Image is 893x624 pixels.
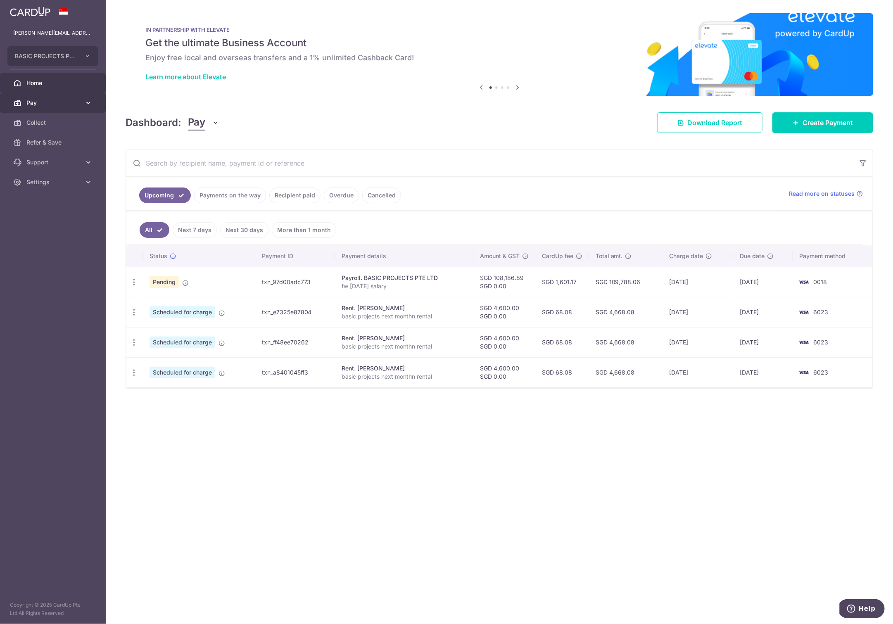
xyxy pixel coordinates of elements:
span: Create Payment [803,118,853,128]
a: Read more on statuses [789,190,863,198]
h5: Get the ultimate Business Account [145,36,853,50]
img: Renovation banner [126,13,873,96]
span: Help [19,6,36,13]
td: [DATE] [663,357,734,387]
span: Settings [26,178,81,186]
span: Download Report [687,118,742,128]
span: Scheduled for charge [150,367,215,378]
img: Bank Card [796,368,812,377]
td: SGD 4,668.08 [589,357,663,387]
td: SGD 4,600.00 SGD 0.00 [473,297,535,327]
img: Bank Card [796,307,812,317]
img: Bank Card [796,337,812,347]
td: txn_97d00adc773 [255,267,335,297]
td: [DATE] [734,357,793,387]
td: SGD 4,668.08 [589,327,663,357]
span: BASIC PROJECTS PTE LTD [15,52,76,60]
p: basic projects next monthn rental [342,342,467,351]
td: SGD 4,600.00 SGD 0.00 [473,327,535,357]
span: Scheduled for charge [150,306,215,318]
span: Total amt. [596,252,623,260]
img: CardUp [10,7,50,17]
a: Create Payment [772,112,873,133]
span: 0018 [814,278,827,285]
td: [DATE] [734,267,793,297]
a: Upcoming [139,187,191,203]
h6: Enjoy free local and overseas transfers and a 1% unlimited Cashback Card! [145,53,853,63]
th: Payment method [793,245,872,267]
p: basic projects next monthn rental [342,373,467,381]
span: Scheduled for charge [150,337,215,348]
button: BASIC PROJECTS PTE LTD [7,46,98,66]
span: Collect [26,119,81,127]
td: SGD 4,668.08 [589,297,663,327]
h4: Dashboard: [126,115,181,130]
span: Home [26,79,81,87]
span: Support [26,158,81,166]
img: Bank Card [796,277,812,287]
span: 6023 [814,308,829,316]
td: SGD 109,788.06 [589,267,663,297]
span: CardUp fee [542,252,573,260]
td: [DATE] [663,267,734,297]
td: SGD 68.08 [535,297,589,327]
td: SGD 68.08 [535,357,589,387]
a: Payments on the way [194,187,266,203]
th: Payment details [335,245,473,267]
span: Pay [188,115,205,130]
div: Payroll. BASIC PROJECTS PTE LTD [342,274,467,282]
span: Charge date [669,252,703,260]
a: More than 1 month [272,222,336,238]
button: Pay [188,115,220,130]
a: Learn more about Elevate [145,73,226,81]
span: Due date [740,252,765,260]
div: Rent. [PERSON_NAME] [342,304,467,312]
div: Rent. [PERSON_NAME] [342,364,467,373]
a: Next 7 days [173,222,217,238]
iframe: Opens a widget where you can find more information [840,599,885,620]
td: SGD 108,186.89 SGD 0.00 [473,267,535,297]
a: Next 30 days [220,222,268,238]
span: Read more on statuses [789,190,855,198]
span: Refer & Save [26,138,81,147]
span: 6023 [814,369,829,376]
a: Download Report [657,112,762,133]
span: Status [150,252,167,260]
td: txn_a8401045ff3 [255,357,335,387]
td: txn_ff48ee70262 [255,327,335,357]
td: txn_e7325e87804 [255,297,335,327]
a: Recipient paid [269,187,321,203]
span: 6023 [814,339,829,346]
p: fw [DATE] salary [342,282,467,290]
td: SGD 1,601.17 [535,267,589,297]
p: basic projects next monthn rental [342,312,467,320]
span: Pay [26,99,81,107]
input: Search by recipient name, payment id or reference [126,150,853,176]
td: [DATE] [663,297,734,327]
th: Payment ID [255,245,335,267]
td: [DATE] [663,327,734,357]
a: Cancelled [362,187,401,203]
span: Pending [150,276,179,288]
td: SGD 4,600.00 SGD 0.00 [473,357,535,387]
a: All [140,222,169,238]
td: [DATE] [734,327,793,357]
td: [DATE] [734,297,793,327]
td: SGD 68.08 [535,327,589,357]
a: Overdue [324,187,359,203]
p: [PERSON_NAME][EMAIL_ADDRESS][DOMAIN_NAME] [13,29,93,37]
span: Amount & GST [480,252,520,260]
div: Rent. [PERSON_NAME] [342,334,467,342]
p: IN PARTNERSHIP WITH ELEVATE [145,26,853,33]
